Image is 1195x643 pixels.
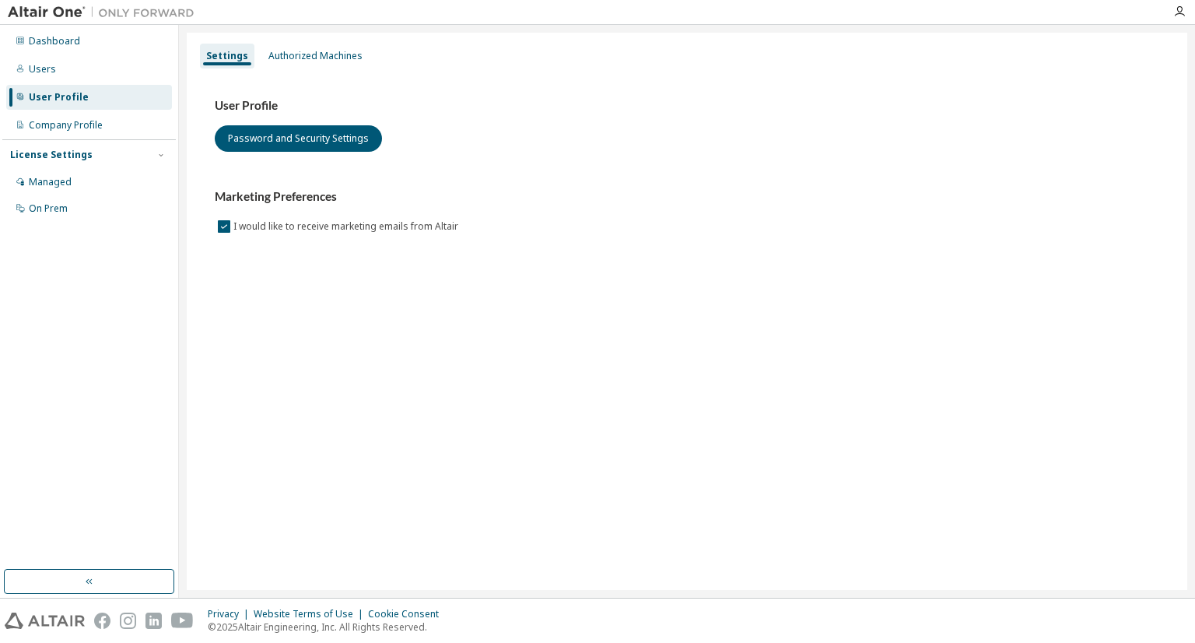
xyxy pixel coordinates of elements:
[233,217,461,236] label: I would like to receive marketing emails from Altair
[215,189,1159,205] h3: Marketing Preferences
[254,608,368,620] div: Website Terms of Use
[5,613,85,629] img: altair_logo.svg
[206,50,248,62] div: Settings
[29,202,68,215] div: On Prem
[8,5,202,20] img: Altair One
[368,608,448,620] div: Cookie Consent
[120,613,136,629] img: instagram.svg
[29,176,72,188] div: Managed
[268,50,363,62] div: Authorized Machines
[10,149,93,161] div: License Settings
[29,119,103,132] div: Company Profile
[215,98,1159,114] h3: User Profile
[94,613,110,629] img: facebook.svg
[29,35,80,47] div: Dashboard
[29,91,89,104] div: User Profile
[208,608,254,620] div: Privacy
[29,63,56,76] div: Users
[171,613,194,629] img: youtube.svg
[208,620,448,634] p: © 2025 Altair Engineering, Inc. All Rights Reserved.
[145,613,162,629] img: linkedin.svg
[215,125,382,152] button: Password and Security Settings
